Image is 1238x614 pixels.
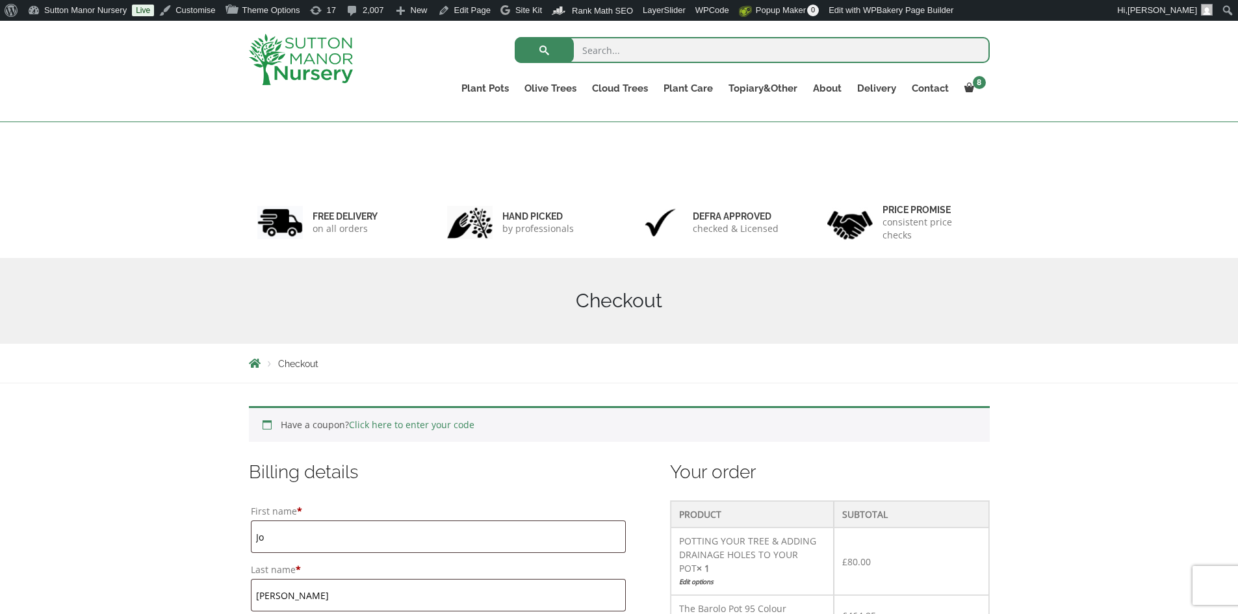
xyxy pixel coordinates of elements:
[849,79,904,97] a: Delivery
[671,501,833,528] th: Product
[515,37,990,63] input: Search...
[697,562,710,574] strong: × 1
[249,289,990,313] h1: Checkout
[515,5,542,15] span: Site Kit
[957,79,990,97] a: 8
[693,222,779,235] p: checked & Licensed
[679,575,825,589] a: Edit options
[278,359,318,369] span: Checkout
[656,79,721,97] a: Plant Care
[257,206,303,239] img: 1.jpg
[670,460,989,484] h3: Your order
[883,216,981,242] p: consistent price checks
[721,79,805,97] a: Topiary&Other
[834,501,989,528] th: Subtotal
[313,211,378,222] h6: FREE DELIVERY
[249,406,990,442] div: Have a coupon?
[693,211,779,222] h6: Defra approved
[502,211,574,222] h6: hand picked
[842,556,871,568] bdi: 80.00
[807,5,819,16] span: 0
[454,79,517,97] a: Plant Pots
[805,79,849,97] a: About
[904,79,957,97] a: Contact
[1128,5,1197,15] span: [PERSON_NAME]
[251,561,626,579] label: Last name
[447,206,493,239] img: 2.jpg
[973,76,986,89] span: 8
[517,79,584,97] a: Olive Trees
[251,502,626,520] label: First name
[572,6,633,16] span: Rank Math SEO
[249,358,990,368] nav: Breadcrumbs
[827,203,873,242] img: 4.jpg
[349,418,474,431] a: Click here to enter your code
[671,528,833,595] td: POTTING YOUR TREE & ADDING DRAINAGE HOLES TO YOUR POT
[502,222,574,235] p: by professionals
[842,556,847,568] span: £
[249,34,353,85] img: logo
[638,206,683,239] img: 3.jpg
[249,460,628,484] h3: Billing details
[883,204,981,216] h6: Price promise
[132,5,154,16] a: Live
[313,222,378,235] p: on all orders
[584,79,656,97] a: Cloud Trees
